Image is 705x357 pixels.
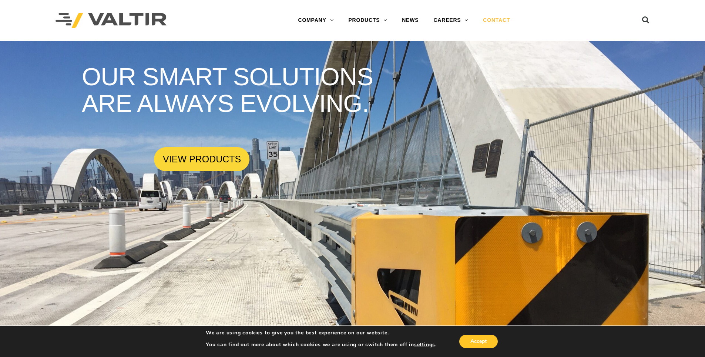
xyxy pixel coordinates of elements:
[414,341,435,348] button: settings
[476,13,517,28] a: CONTACT
[206,330,437,336] p: We are using cookies to give you the best experience on our website.
[154,147,249,171] a: VIEW PRODUCTS
[459,335,498,348] button: Accept
[291,13,341,28] a: COMPANY
[56,13,167,28] img: Valtir
[206,341,437,348] p: You can find out more about which cookies we are using or switch them off in .
[426,13,476,28] a: CAREERS
[82,63,404,118] rs-layer: OUR SMART SOLUTIONS ARE ALWAYS EVOLVING.
[395,13,426,28] a: NEWS
[341,13,395,28] a: PRODUCTS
